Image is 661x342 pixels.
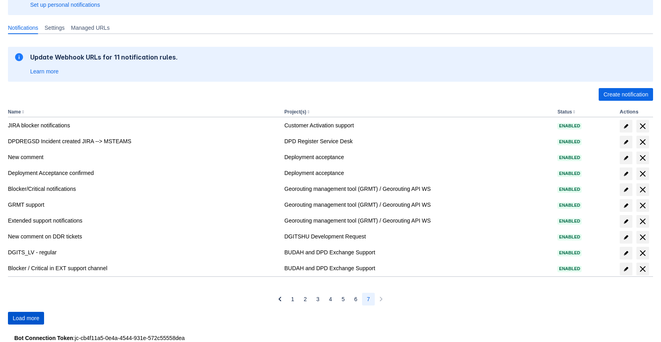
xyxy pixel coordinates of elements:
[603,88,648,101] span: Create notification
[284,201,551,209] div: Georouting management tool (GRMT) / Georouting API WS
[557,235,582,239] span: Enabled
[8,201,278,209] div: GRMT support
[337,293,349,305] button: Page 5
[557,109,572,115] button: Status
[623,139,629,145] span: edit
[341,293,345,305] span: 5
[8,248,278,256] div: DGITS_LV - regular
[638,169,648,179] span: delete
[30,67,59,75] a: Learn more
[557,124,582,128] span: Enabled
[284,264,551,272] div: BUDAH and DPD Exchange Support
[286,293,299,305] button: Page 1
[284,109,306,115] button: Project(s)
[638,232,648,242] span: delete
[8,185,278,193] div: Blocker/Critical notifications
[284,248,551,256] div: BUDAH and DPD Exchange Support
[304,293,307,305] span: 2
[354,293,357,305] span: 6
[8,121,278,129] div: JIRA blocker notifications
[312,293,324,305] button: Page 3
[375,293,387,305] button: Next
[367,293,370,305] span: 7
[623,186,629,193] span: edit
[8,169,278,177] div: Deployment Acceptance confirmed
[623,123,629,129] span: edit
[8,232,278,240] div: New comment on DDR tickets
[557,140,582,144] span: Enabled
[329,293,332,305] span: 4
[14,52,24,62] span: information
[284,121,551,129] div: Customer Activation support
[71,24,110,32] span: Managed URLs
[638,217,648,226] span: delete
[557,251,582,255] span: Enabled
[8,109,21,115] button: Name
[14,334,647,342] div: : jc-cb4f11a5-0e4a-4544-931e-572c55558dea
[623,218,629,225] span: edit
[557,187,582,192] span: Enabled
[44,24,65,32] span: Settings
[284,232,551,240] div: DGITSHU Development Request
[274,293,387,305] nav: Pagination
[623,155,629,161] span: edit
[8,137,278,145] div: DPDREGSD Incident created JIRA --> MSTEAMS
[8,24,38,32] span: Notifications
[284,137,551,145] div: DPD Register Service Desk
[299,293,312,305] button: Page 2
[14,335,73,341] strong: Bot Connection Token
[316,293,320,305] span: 3
[8,217,278,225] div: Extended support notifications
[274,293,286,305] button: Previous
[638,201,648,210] span: delete
[623,266,629,272] span: edit
[638,137,648,147] span: delete
[291,293,294,305] span: 1
[30,1,100,9] a: Set up personal notifications
[623,250,629,256] span: edit
[557,219,582,223] span: Enabled
[638,153,648,163] span: delete
[349,293,362,305] button: Page 6
[8,312,44,325] button: Load more
[324,293,337,305] button: Page 4
[13,312,39,325] span: Load more
[8,153,278,161] div: New comment
[557,203,582,208] span: Enabled
[557,171,582,176] span: Enabled
[362,293,375,305] button: Page 7
[557,267,582,271] span: Enabled
[284,169,551,177] div: Deployment acceptance
[638,185,648,194] span: delete
[623,202,629,209] span: edit
[599,88,653,101] button: Create notification
[638,248,648,258] span: delete
[284,185,551,193] div: Georouting management tool (GRMT) / Georouting API WS
[638,264,648,274] span: delete
[623,171,629,177] span: edit
[638,121,648,131] span: delete
[8,264,278,272] div: Blocker / Critical in EXT support channel
[617,107,653,117] th: Actions
[623,234,629,240] span: edit
[284,153,551,161] div: Deployment acceptance
[284,217,551,225] div: Georouting management tool (GRMT) / Georouting API WS
[30,53,178,61] h2: Update Webhook URLs for 11 notification rules.
[557,156,582,160] span: Enabled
